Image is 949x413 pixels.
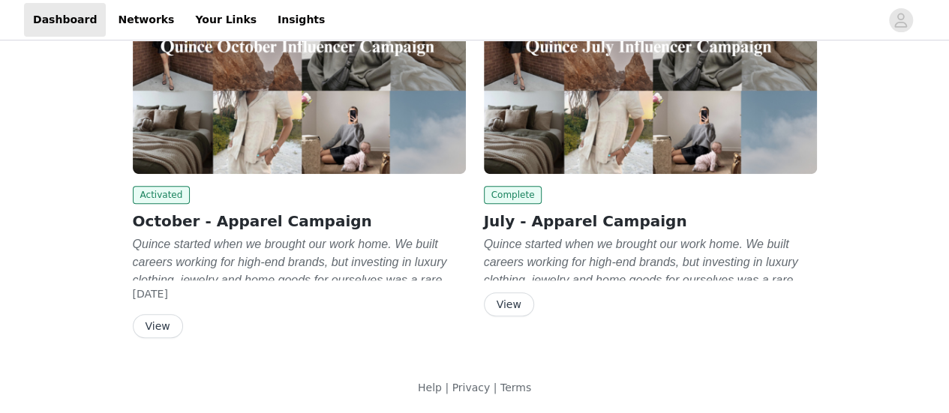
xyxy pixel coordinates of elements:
a: View [484,299,534,310]
em: Quince started when we brought our work home. We built careers working for high-end brands, but i... [133,238,452,340]
span: [DATE] [133,288,168,300]
em: Quince started when we brought our work home. We built careers working for high-end brands, but i... [484,238,803,340]
a: Dashboard [24,3,106,37]
a: Privacy [452,382,490,394]
button: View [484,292,534,316]
a: Your Links [186,3,266,37]
span: | [445,382,449,394]
a: Help [418,382,442,394]
h2: October - Apparel Campaign [133,210,466,232]
a: Insights [269,3,334,37]
h2: July - Apparel Campaign [484,210,817,232]
span: | [494,382,497,394]
a: View [133,321,183,332]
div: avatar [893,8,908,32]
a: Networks [109,3,183,37]
span: Activated [133,186,191,204]
span: Complete [484,186,542,204]
a: Terms [500,382,531,394]
button: View [133,314,183,338]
